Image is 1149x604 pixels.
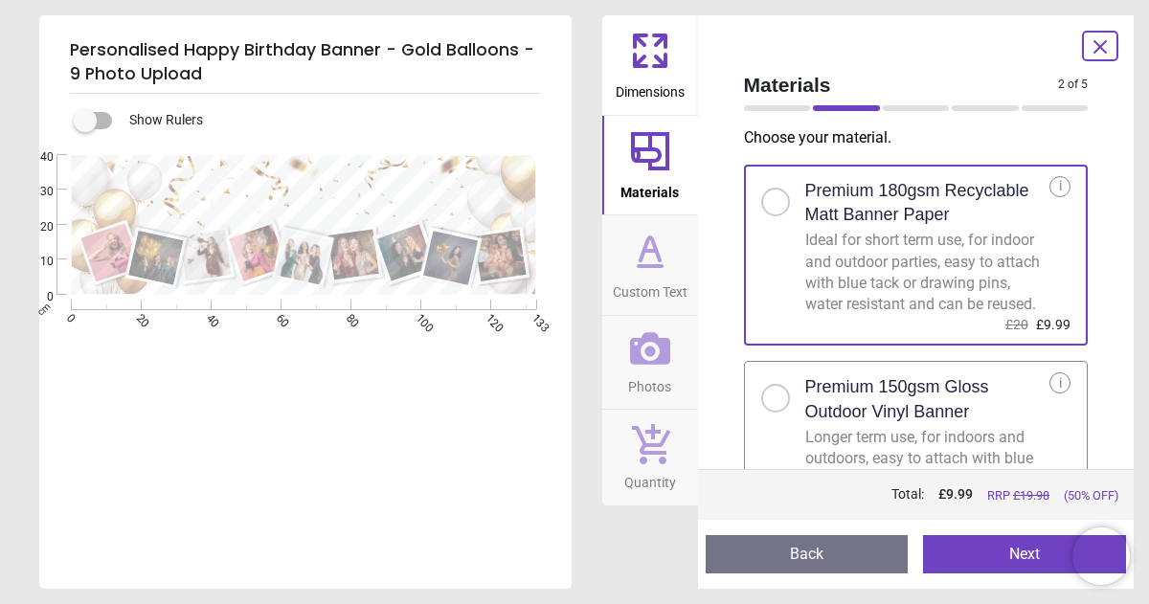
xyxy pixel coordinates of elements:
[742,485,1119,504] div: Total:
[1064,487,1118,504] span: (50% OFF)
[938,485,973,504] span: £
[602,215,698,315] button: Custom Text
[602,15,698,115] button: Dimensions
[624,464,676,493] span: Quantity
[602,316,698,410] button: Photos
[17,219,54,235] span: 20
[923,535,1126,573] button: Next
[17,254,54,270] span: 10
[805,427,1050,513] div: Longer term use, for indoors and outdoors, easy to attach with blue tack or drawing pins, waterpr...
[1049,176,1070,197] div: i
[744,71,1059,99] span: Materials
[805,375,1050,423] h2: Premium 150gsm Gloss Outdoor Vinyl Banner
[744,127,1104,148] p: Choose your material .
[70,31,541,94] h5: Personalised Happy Birthday Banner - Gold Balloons - 9 Photo Upload
[1058,77,1088,93] span: 2 of 5
[17,149,54,166] span: 40
[602,410,698,505] button: Quantity
[805,179,1050,227] h2: Premium 180gsm Recyclable Matt Banner Paper
[35,301,53,318] span: cm
[1005,317,1028,332] span: £20
[946,486,973,502] span: 9.99
[1072,527,1130,585] iframe: Brevo live chat
[17,184,54,200] span: 30
[616,74,685,102] span: Dimensions
[706,535,909,573] button: Back
[613,274,687,302] span: Custom Text
[620,174,679,203] span: Materials
[17,289,54,305] span: 0
[1049,372,1070,393] div: i
[85,109,572,132] div: Show Rulers
[628,369,671,397] span: Photos
[602,116,698,215] button: Materials
[987,487,1049,504] span: RRP
[1036,317,1070,332] span: £9.99
[1013,488,1049,503] span: £ 19.98
[805,230,1050,316] div: Ideal for short term use, for indoor and outdoor parties, easy to attach with blue tack or drawin...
